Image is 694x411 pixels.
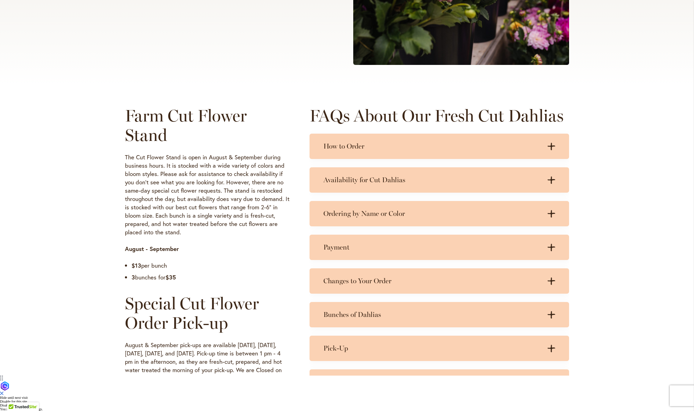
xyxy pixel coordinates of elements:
[323,277,541,285] h3: Changes to Your Order
[166,273,176,281] strong: $35
[323,142,541,151] h3: How to Order
[310,106,569,125] h2: FAQs About Our Fresh Cut Dahlias
[310,167,569,193] summary: Availability for Cut Dahlias
[132,261,141,269] strong: $13
[125,294,289,333] h2: Special Cut Flower Order Pick-up
[323,209,541,218] h3: Ordering by Name or Color
[323,310,541,319] h3: Bunches of Dahlias
[323,176,541,184] h3: Availability for Cut Dahlias
[125,106,289,145] h2: Farm Cut Flower Stand
[323,344,541,353] h3: Pick-Up
[310,336,569,361] summary: Pick-Up
[310,134,569,159] summary: How to Order
[323,243,541,252] h3: Payment
[132,273,135,281] strong: 3
[125,341,289,383] p: August & September pick-ups are available [DATE], [DATE], [DATE], [DATE], and [DATE]. Pick-up tim...
[125,153,289,236] p: The Cut Flower Stand is open in August & September during business hours. It is stocked with a wi...
[132,273,289,282] li: bunches for
[310,235,569,260] summary: Payment
[310,268,569,294] summary: Changes to Your Order
[310,369,569,395] summary: Care for Your Cut Dahlias
[310,302,569,327] summary: Bunches of Dahlias
[310,201,569,226] summary: Ordering by Name or Color
[125,245,179,253] strong: August - September
[132,261,289,270] li: per bunch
